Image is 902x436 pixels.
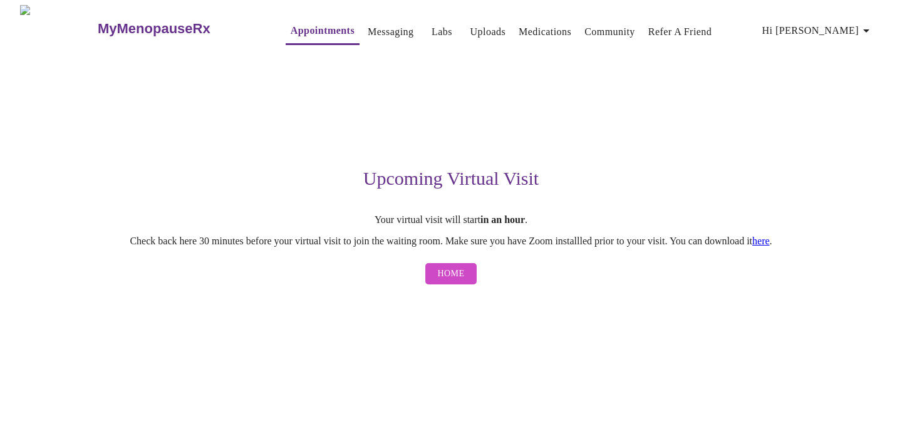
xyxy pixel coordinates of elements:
[65,236,837,247] p: Check back here 30 minutes before your virtual visit to join the waiting room. Make sure you have...
[65,214,837,226] p: Your virtual visit will start .
[432,23,452,41] a: Labs
[291,22,355,39] a: Appointments
[425,263,477,285] button: Home
[643,19,717,44] button: Refer a Friend
[20,5,96,52] img: MyMenopauseRx Logo
[752,236,770,246] a: here
[514,19,576,44] button: Medications
[363,19,418,44] button: Messaging
[648,23,712,41] a: Refer a Friend
[368,23,413,41] a: Messaging
[519,23,571,41] a: Medications
[422,257,480,291] a: Home
[465,19,511,44] button: Uploads
[438,266,465,282] span: Home
[470,23,506,41] a: Uploads
[757,18,879,43] button: Hi [PERSON_NAME]
[98,21,210,37] h3: MyMenopauseRx
[286,18,360,45] button: Appointments
[480,214,525,225] strong: in an hour
[579,19,640,44] button: Community
[65,168,837,189] h3: Upcoming Virtual Visit
[762,22,874,39] span: Hi [PERSON_NAME]
[584,23,635,41] a: Community
[96,7,260,51] a: MyMenopauseRx
[422,19,462,44] button: Labs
